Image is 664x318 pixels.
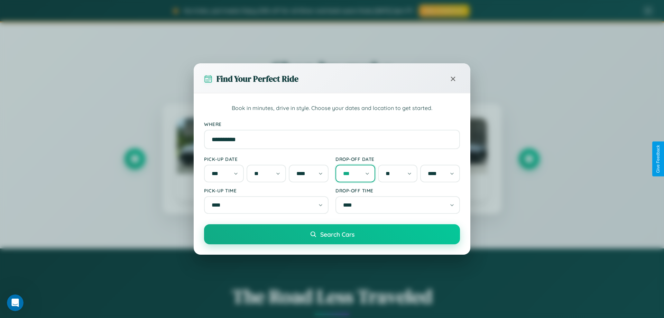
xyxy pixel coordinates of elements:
label: Pick-up Date [204,156,329,162]
button: Search Cars [204,224,460,244]
p: Book in minutes, drive in style. Choose your dates and location to get started. [204,104,460,113]
label: Where [204,121,460,127]
label: Drop-off Time [335,188,460,193]
h3: Find Your Perfect Ride [216,73,298,84]
label: Pick-up Time [204,188,329,193]
span: Search Cars [320,230,354,238]
label: Drop-off Date [335,156,460,162]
